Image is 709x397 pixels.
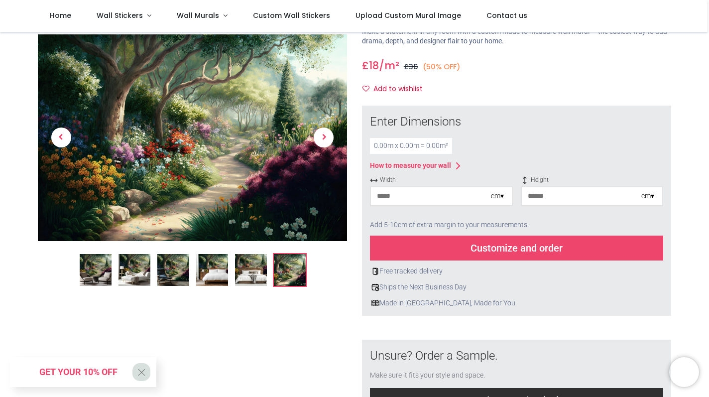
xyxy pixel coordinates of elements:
div: Ships the Next Business Day [370,282,663,292]
span: Upload Custom Mural Image [355,10,461,20]
span: £ [404,62,418,72]
div: Make sure it fits your style and space. [370,371,663,381]
span: Custom Wall Stickers [253,10,330,20]
div: Customize and order [370,236,663,261]
button: Add to wishlistAdd to wishlist [362,81,431,98]
span: Width [370,176,513,184]
img: WS-74092-02 [118,254,150,286]
span: Contact us [486,10,527,20]
a: Previous [38,66,84,210]
img: WS-74092-06 [274,254,306,286]
div: Unsure? Order a Sample. [370,348,663,365]
img: WS-74092-03 [157,254,189,286]
span: Wall Murals [177,10,219,20]
img: uk [371,299,379,307]
span: Previous [51,128,71,147]
span: £ [362,58,379,73]
p: Make a statement in any room with a custom made to measure wall mural — the easiest way to add dr... [362,27,671,46]
div: cm ▾ [641,191,654,201]
span: 36 [409,62,418,72]
img: WS-74092-06 [38,34,347,241]
a: Next [301,66,347,210]
div: 0.00 m x 0.00 m = 0.00 m² [370,138,452,154]
span: Wall Stickers [97,10,143,20]
div: Free tracked delivery [370,266,663,276]
div: How to measure your wall [370,161,451,171]
span: Home [50,10,71,20]
i: Add to wishlist [362,85,369,92]
span: 18 [369,58,379,73]
span: /m² [379,58,399,73]
div: Add 5-10cm of extra margin to your measurements. [370,214,663,236]
span: Next [314,128,334,147]
img: WS-74092-04 [196,254,228,286]
div: Enter Dimensions [370,114,663,131]
img: Summer Garden Floral Trees Wall Mural Wallpaper [80,254,112,286]
div: Made in [GEOGRAPHIC_DATA], Made for You [370,298,663,308]
img: WS-74092-05 [235,254,267,286]
div: cm ▾ [491,191,504,201]
iframe: Brevo live chat [669,357,699,387]
small: (50% OFF) [423,62,461,72]
span: Height [521,176,664,184]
